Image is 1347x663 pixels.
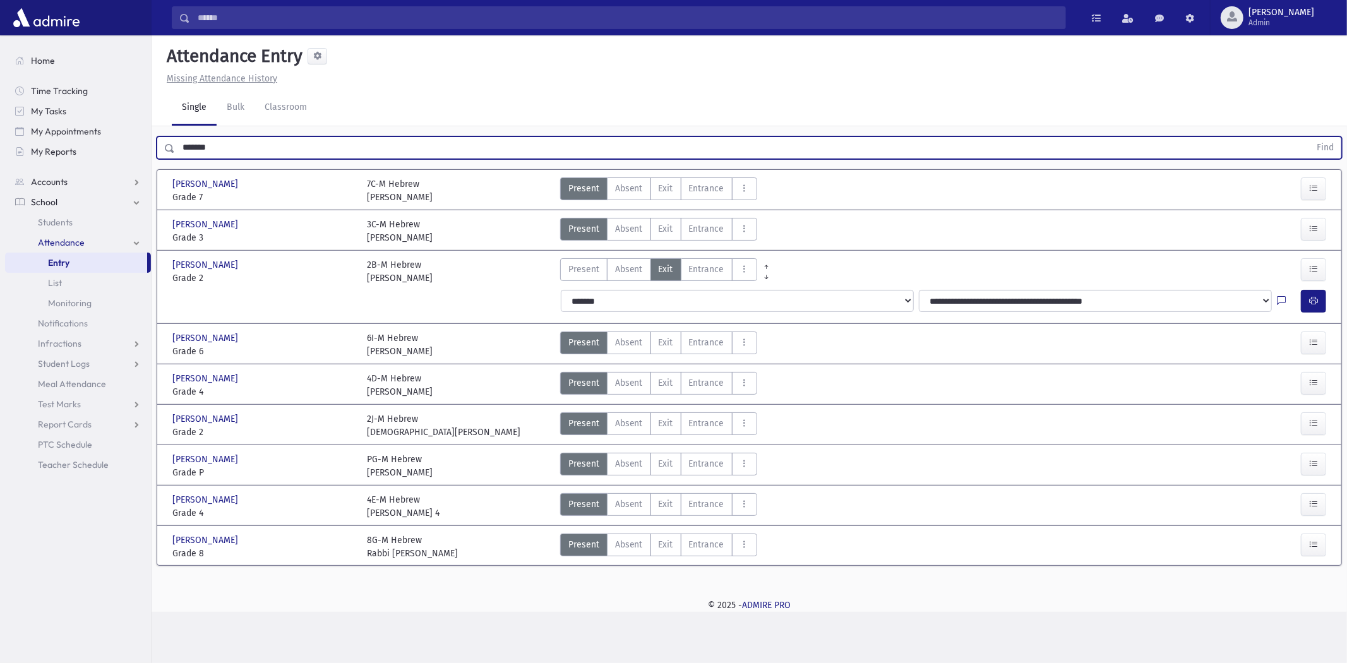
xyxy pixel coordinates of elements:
[38,318,88,329] span: Notifications
[48,257,69,268] span: Entry
[1248,8,1314,18] span: [PERSON_NAME]
[31,196,57,208] span: School
[659,417,673,430] span: Exit
[659,538,673,551] span: Exit
[568,222,599,236] span: Present
[689,376,724,390] span: Entrance
[217,90,254,126] a: Bulk
[172,191,354,204] span: Grade 7
[5,414,151,434] a: Report Cards
[568,417,599,430] span: Present
[172,272,354,285] span: Grade 2
[367,218,433,244] div: 3C-M Hebrew [PERSON_NAME]
[568,182,599,195] span: Present
[689,222,724,236] span: Entrance
[5,51,151,71] a: Home
[367,453,433,479] div: PG-M Hebrew [PERSON_NAME]
[172,493,241,506] span: [PERSON_NAME]
[568,538,599,551] span: Present
[38,217,73,228] span: Students
[560,331,757,358] div: AttTypes
[560,258,757,285] div: AttTypes
[31,126,101,137] span: My Appointments
[190,6,1065,29] input: Search
[367,258,433,285] div: 2B-M Hebrew [PERSON_NAME]
[659,457,673,470] span: Exit
[367,331,433,358] div: 6I-M Hebrew [PERSON_NAME]
[5,212,151,232] a: Students
[38,419,92,430] span: Report Cards
[172,412,241,426] span: [PERSON_NAME]
[5,434,151,455] a: PTC Schedule
[31,105,66,117] span: My Tasks
[615,417,643,430] span: Absent
[254,90,317,126] a: Classroom
[38,459,109,470] span: Teacher Schedule
[5,172,151,192] a: Accounts
[5,354,151,374] a: Student Logs
[172,372,241,385] span: [PERSON_NAME]
[367,372,433,398] div: 4D-M Hebrew [PERSON_NAME]
[560,493,757,520] div: AttTypes
[1248,18,1314,28] span: Admin
[615,457,643,470] span: Absent
[172,345,354,358] span: Grade 6
[659,376,673,390] span: Exit
[568,263,599,276] span: Present
[615,222,643,236] span: Absent
[172,331,241,345] span: [PERSON_NAME]
[5,232,151,253] a: Attendance
[5,192,151,212] a: School
[31,176,68,188] span: Accounts
[615,263,643,276] span: Absent
[31,146,76,157] span: My Reports
[172,534,241,547] span: [PERSON_NAME]
[38,358,90,369] span: Student Logs
[689,182,724,195] span: Entrance
[689,336,724,349] span: Entrance
[38,398,81,410] span: Test Marks
[568,457,599,470] span: Present
[5,293,151,313] a: Monitoring
[560,372,757,398] div: AttTypes
[38,378,106,390] span: Meal Attendance
[1309,137,1341,158] button: Find
[5,455,151,475] a: Teacher Schedule
[367,493,440,520] div: 4E-M Hebrew [PERSON_NAME] 4
[31,85,88,97] span: Time Tracking
[10,5,83,30] img: AdmirePro
[367,412,520,439] div: 2J-M Hebrew [DEMOGRAPHIC_DATA][PERSON_NAME]
[367,177,433,204] div: 7C-M Hebrew [PERSON_NAME]
[689,498,724,511] span: Entrance
[5,81,151,101] a: Time Tracking
[172,231,354,244] span: Grade 3
[615,538,643,551] span: Absent
[568,376,599,390] span: Present
[172,453,241,466] span: [PERSON_NAME]
[172,426,354,439] span: Grade 2
[172,218,241,231] span: [PERSON_NAME]
[172,466,354,479] span: Grade P
[689,538,724,551] span: Entrance
[38,338,81,349] span: Infractions
[172,506,354,520] span: Grade 4
[659,498,673,511] span: Exit
[5,141,151,162] a: My Reports
[162,45,302,67] h5: Attendance Entry
[659,222,673,236] span: Exit
[5,374,151,394] a: Meal Attendance
[615,498,643,511] span: Absent
[615,376,643,390] span: Absent
[742,600,791,611] a: ADMIRE PRO
[5,394,151,414] a: Test Marks
[560,534,757,560] div: AttTypes
[5,121,151,141] a: My Appointments
[560,453,757,479] div: AttTypes
[367,534,458,560] div: 8G-M Hebrew Rabbi [PERSON_NAME]
[5,101,151,121] a: My Tasks
[568,336,599,349] span: Present
[172,258,241,272] span: [PERSON_NAME]
[172,177,241,191] span: [PERSON_NAME]
[48,297,92,309] span: Monitoring
[48,277,62,289] span: List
